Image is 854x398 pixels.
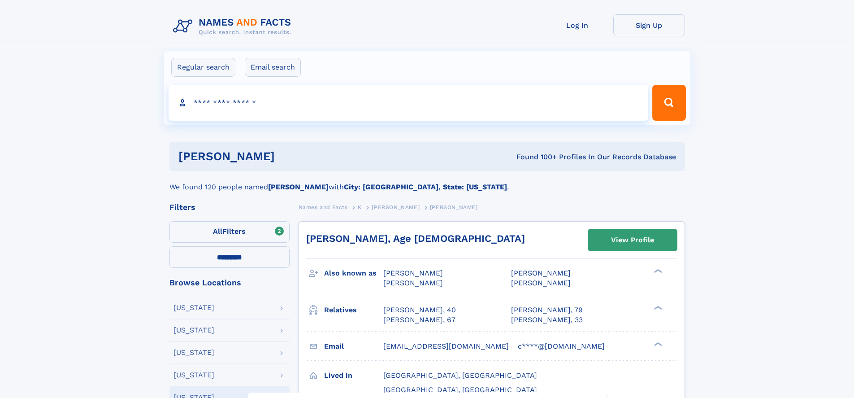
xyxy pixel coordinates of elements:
[652,341,663,347] div: ❯
[511,279,571,287] span: [PERSON_NAME]
[268,183,329,191] b: [PERSON_NAME]
[511,269,571,277] span: [PERSON_NAME]
[178,151,396,162] h1: [PERSON_NAME]
[173,304,214,311] div: [US_STATE]
[611,230,654,250] div: View Profile
[324,302,383,318] h3: Relatives
[372,201,420,213] a: [PERSON_NAME]
[511,315,583,325] a: [PERSON_NAME], 33
[173,349,214,356] div: [US_STATE]
[169,203,290,211] div: Filters
[372,204,420,210] span: [PERSON_NAME]
[383,305,456,315] a: [PERSON_NAME], 40
[173,372,214,379] div: [US_STATE]
[171,58,235,77] label: Regular search
[324,339,383,354] h3: Email
[173,327,214,334] div: [US_STATE]
[169,221,290,243] label: Filters
[383,315,455,325] a: [PERSON_NAME], 67
[652,268,663,274] div: ❯
[344,183,507,191] b: City: [GEOGRAPHIC_DATA], State: [US_STATE]
[358,204,362,210] span: K
[324,266,383,281] h3: Also known as
[383,371,537,380] span: [GEOGRAPHIC_DATA], [GEOGRAPHIC_DATA]
[430,204,478,210] span: [PERSON_NAME]
[169,279,290,287] div: Browse Locations
[169,171,685,192] div: We found 120 people named with .
[169,85,649,121] input: search input
[324,368,383,383] h3: Lived in
[652,305,663,311] div: ❯
[383,279,443,287] span: [PERSON_NAME]
[542,14,613,36] a: Log In
[358,201,362,213] a: K
[383,342,509,350] span: [EMAIL_ADDRESS][DOMAIN_NAME]
[511,305,583,315] a: [PERSON_NAME], 79
[613,14,685,36] a: Sign Up
[213,227,222,236] span: All
[588,229,677,251] a: View Profile
[306,233,525,244] a: [PERSON_NAME], Age [DEMOGRAPHIC_DATA]
[395,152,676,162] div: Found 100+ Profiles In Our Records Database
[652,85,685,121] button: Search Button
[169,14,299,39] img: Logo Names and Facts
[383,385,537,394] span: [GEOGRAPHIC_DATA], [GEOGRAPHIC_DATA]
[299,201,348,213] a: Names and Facts
[383,269,443,277] span: [PERSON_NAME]
[245,58,301,77] label: Email search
